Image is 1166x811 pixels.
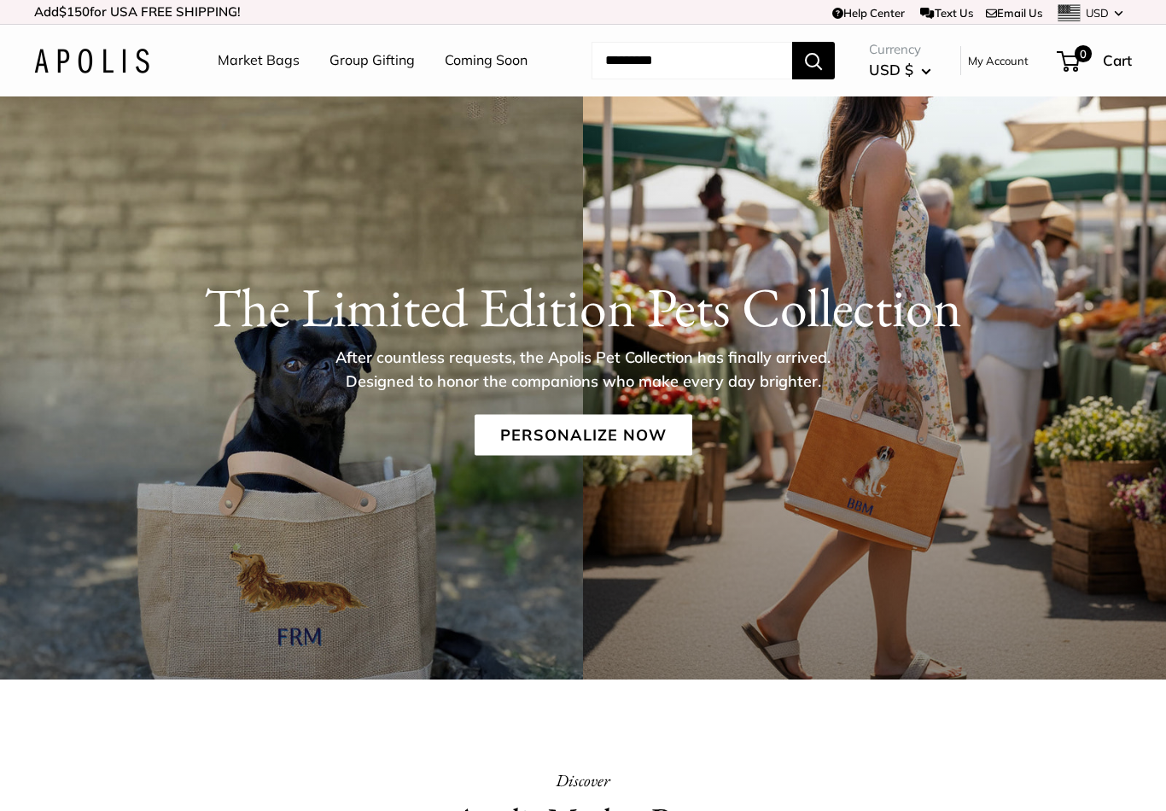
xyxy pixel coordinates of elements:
span: USD [1086,6,1109,20]
a: Coming Soon [445,48,528,73]
a: Market Bags [218,48,300,73]
p: Discover [309,765,858,796]
input: Search... [592,42,792,79]
h1: The Limited Edition Pets Collection [34,275,1132,340]
a: Email Us [986,6,1042,20]
span: 0 [1075,45,1092,62]
p: After countless requests, the Apolis Pet Collection has finally arrived. Designed to honor the co... [306,346,860,394]
span: $150 [59,3,90,20]
a: 0 Cart [1058,47,1132,74]
img: Apolis [34,49,149,73]
span: Cart [1103,51,1132,69]
button: USD $ [869,56,931,84]
span: USD $ [869,61,913,79]
a: Help Center [832,6,905,20]
span: Currency [869,38,931,61]
a: Personalize Now [475,415,692,456]
button: Search [792,42,835,79]
a: My Account [968,50,1029,71]
a: Group Gifting [329,48,415,73]
a: Text Us [920,6,972,20]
